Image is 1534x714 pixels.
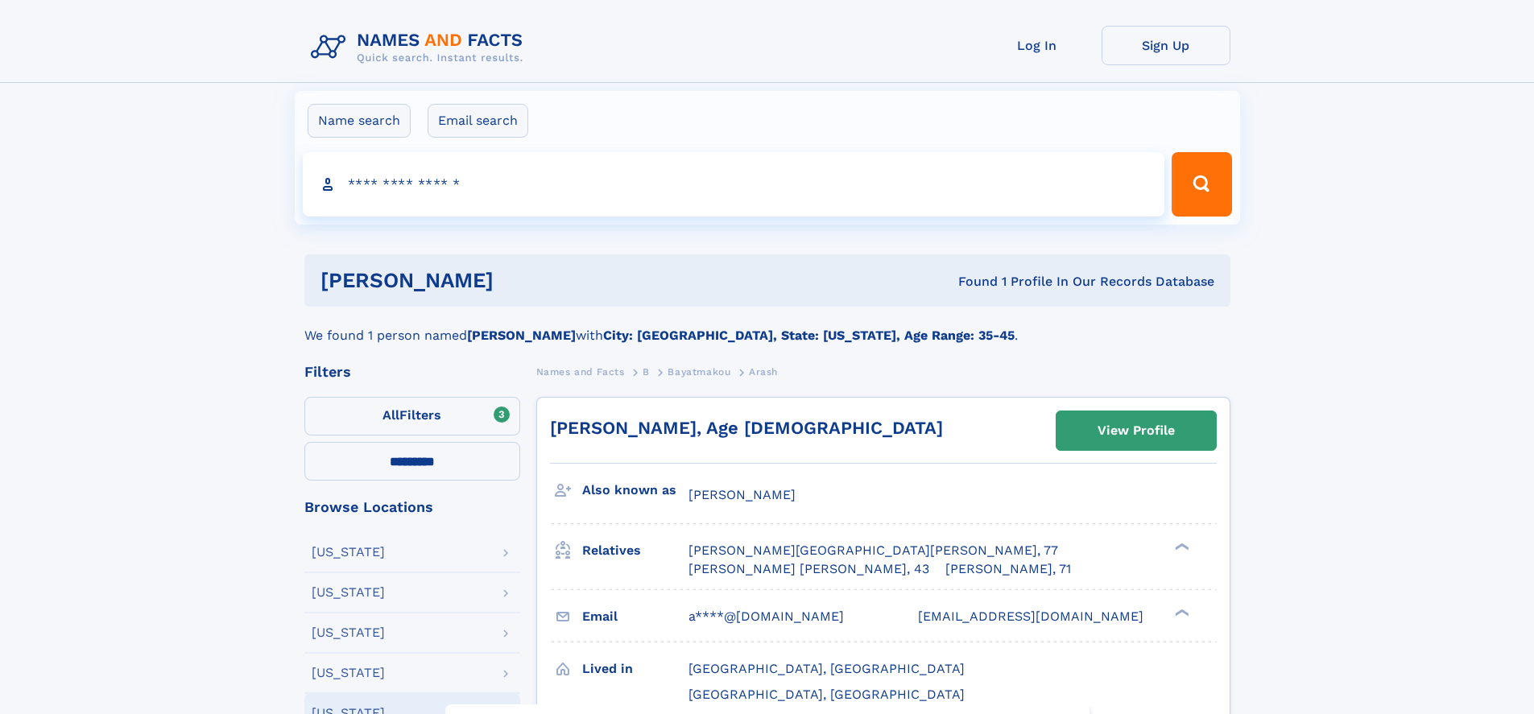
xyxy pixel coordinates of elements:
[1171,542,1190,552] div: ❯
[312,626,385,639] div: [US_STATE]
[467,328,576,343] b: [PERSON_NAME]
[749,366,778,378] span: Arash
[304,365,520,379] div: Filters
[1098,412,1175,449] div: View Profile
[688,661,965,676] span: [GEOGRAPHIC_DATA], [GEOGRAPHIC_DATA]
[582,655,688,683] h3: Lived in
[308,104,411,138] label: Name search
[668,366,730,378] span: Bayatmakou
[582,537,688,564] h3: Relatives
[688,560,929,578] a: [PERSON_NAME] [PERSON_NAME], 43
[973,26,1102,65] a: Log In
[582,603,688,630] h3: Email
[382,407,399,423] span: All
[312,667,385,679] div: [US_STATE]
[643,361,650,382] a: B
[304,26,536,69] img: Logo Names and Facts
[303,152,1165,217] input: search input
[688,542,1058,559] a: [PERSON_NAME][GEOGRAPHIC_DATA][PERSON_NAME], 77
[918,609,1143,624] span: [EMAIL_ADDRESS][DOMAIN_NAME]
[1172,152,1231,217] button: Search Button
[643,366,650,378] span: B
[428,104,528,138] label: Email search
[582,477,688,504] h3: Also known as
[726,273,1214,291] div: Found 1 Profile In Our Records Database
[1056,411,1216,450] a: View Profile
[312,546,385,559] div: [US_STATE]
[536,361,625,382] a: Names and Facts
[304,500,520,514] div: Browse Locations
[1171,607,1190,617] div: ❯
[320,270,726,291] h1: [PERSON_NAME]
[312,586,385,599] div: [US_STATE]
[1102,26,1230,65] a: Sign Up
[688,687,965,702] span: [GEOGRAPHIC_DATA], [GEOGRAPHIC_DATA]
[304,397,520,435] label: Filters
[688,487,796,502] span: [PERSON_NAME]
[603,328,1015,343] b: City: [GEOGRAPHIC_DATA], State: [US_STATE], Age Range: 35-45
[668,361,730,382] a: Bayatmakou
[945,560,1071,578] a: [PERSON_NAME], 71
[304,307,1230,345] div: We found 1 person named with .
[550,418,943,438] a: [PERSON_NAME], Age [DEMOGRAPHIC_DATA]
